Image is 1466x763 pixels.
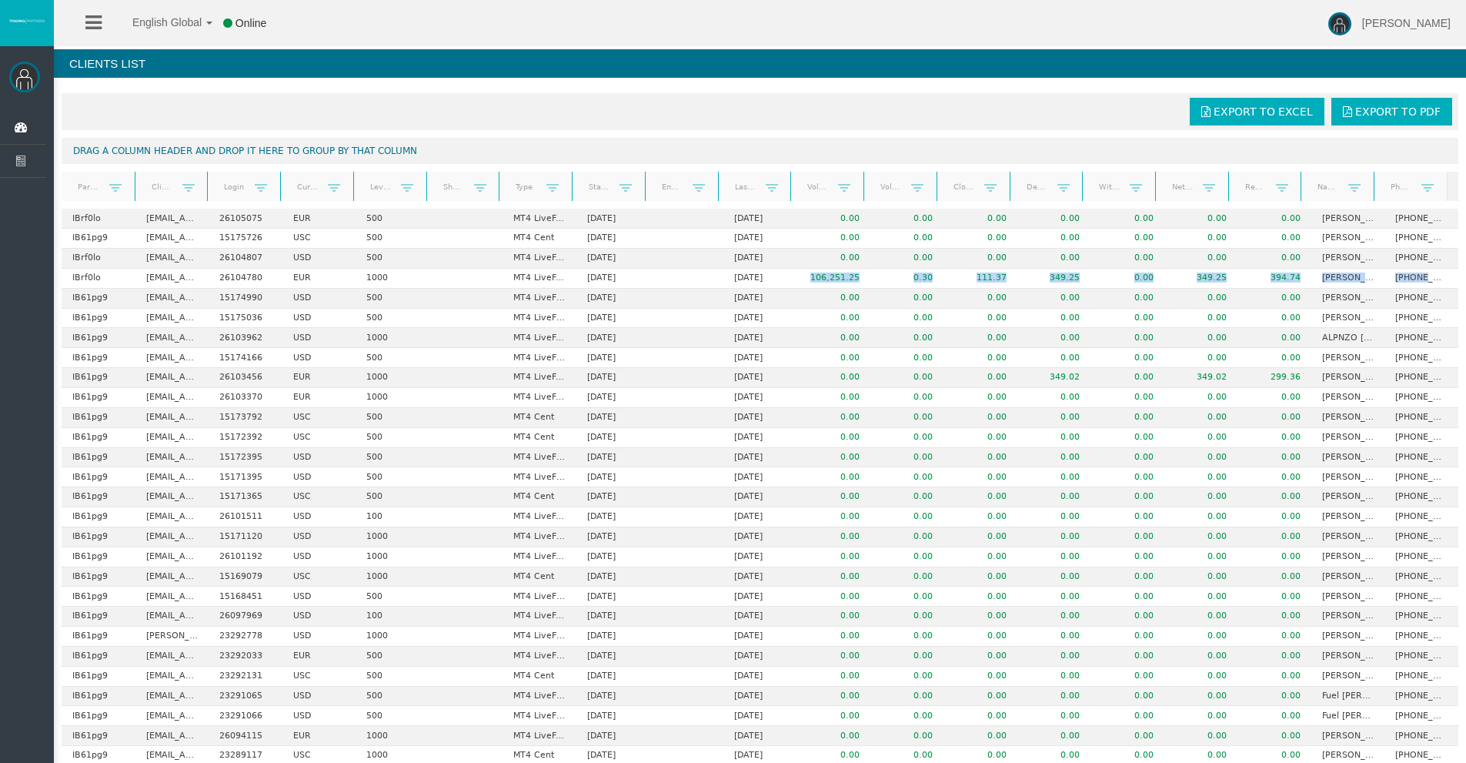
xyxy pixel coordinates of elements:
[135,209,209,229] td: [EMAIL_ADDRESS][DOMAIN_NAME]
[288,177,329,198] a: Currency
[1164,309,1238,329] td: 0.00
[1311,507,1385,527] td: [PERSON_NAME]
[209,269,282,289] td: 26104780
[209,309,282,329] td: 15175036
[503,229,576,249] td: MT4 Cent
[209,368,282,388] td: 26103456
[356,289,429,309] td: 500
[503,309,576,329] td: MT4 LiveFloatingSpreadAccount
[1237,209,1311,229] td: 0.00
[796,448,870,468] td: 0.00
[135,507,209,527] td: [EMAIL_ADDRESS][DOMAIN_NAME]
[870,348,944,368] td: 0.00
[68,177,109,198] a: Partner code
[725,177,766,198] a: Last trade date
[723,209,797,229] td: [DATE]
[282,249,356,269] td: USD
[356,249,429,269] td: 500
[1090,328,1164,348] td: 0.00
[1311,229,1385,249] td: [PERSON_NAME]
[356,368,429,388] td: 1000
[1237,368,1311,388] td: 299.36
[723,249,797,269] td: [DATE]
[1164,328,1238,348] td: 0.00
[1235,177,1276,198] a: Real equity
[1017,408,1091,428] td: 0.00
[1311,289,1385,309] td: [PERSON_NAME]
[135,328,209,348] td: [EMAIL_ADDRESS][DOMAIN_NAME]
[1017,507,1091,527] td: 0.00
[356,328,429,348] td: 1000
[1164,289,1238,309] td: 0.00
[796,249,870,269] td: 0.00
[576,507,650,527] td: [DATE]
[870,428,944,448] td: 0.00
[1311,487,1385,507] td: [PERSON_NAME] grande
[1237,348,1311,368] td: 0.00
[282,328,356,348] td: USD
[1090,269,1164,289] td: 0.00
[1090,487,1164,507] td: 0.00
[135,309,209,329] td: [EMAIL_ADDRESS][DOMAIN_NAME]
[723,408,797,428] td: [DATE]
[1164,249,1238,269] td: 0.00
[576,269,650,289] td: [DATE]
[1311,467,1385,487] td: [PERSON_NAME]
[135,448,209,468] td: [EMAIL_ADDRESS][DOMAIN_NAME]
[503,448,576,468] td: MT4 LiveFloatingSpreadAccount
[576,249,650,269] td: [DATE]
[62,428,135,448] td: IB61pg9
[1311,428,1385,448] td: [PERSON_NAME] [PERSON_NAME]
[1237,487,1311,507] td: 0.00
[943,309,1017,329] td: 0.00
[503,249,576,269] td: MT4 LiveFixedSpreadAccount
[209,487,282,507] td: 15171365
[1017,368,1091,388] td: 349.02
[1384,507,1458,527] td: [PHONE_NUMBER]
[62,328,135,348] td: IB61pg9
[1017,269,1091,289] td: 349.25
[1311,309,1385,329] td: [PERSON_NAME] [PERSON_NAME]
[1017,448,1091,468] td: 0.00
[62,507,135,527] td: IB61pg9
[1311,269,1385,289] td: [PERSON_NAME] [PERSON_NAME] [PERSON_NAME]
[112,16,202,28] span: English Global
[1237,507,1311,527] td: 0.00
[943,229,1017,249] td: 0.00
[1237,448,1311,468] td: 0.00
[282,448,356,468] td: USD
[579,176,620,198] a: Start Date
[356,507,429,527] td: 100
[1237,309,1311,329] td: 0.00
[943,348,1017,368] td: 0.00
[576,328,650,348] td: [DATE]
[1164,507,1238,527] td: 0.00
[943,408,1017,428] td: 0.00
[506,177,547,198] a: Type
[943,487,1017,507] td: 0.00
[723,428,797,448] td: [DATE]
[1090,249,1164,269] td: 0.00
[135,289,209,309] td: [EMAIL_ADDRESS][DOMAIN_NAME]
[796,428,870,448] td: 0.00
[1237,289,1311,309] td: 0.00
[282,507,356,527] td: USD
[796,328,870,348] td: 0.00
[723,448,797,468] td: [DATE]
[943,428,1017,448] td: 0.00
[215,177,255,198] a: Login
[576,209,650,229] td: [DATE]
[1090,309,1164,329] td: 0.00
[1164,487,1238,507] td: 0.00
[1355,105,1441,118] span: Export to PDF
[796,507,870,527] td: 0.00
[209,348,282,368] td: 15174166
[1190,98,1324,125] a: Export to Excel
[870,467,944,487] td: 0.00
[870,269,944,289] td: 0.30
[1237,428,1311,448] td: 0.00
[796,388,870,408] td: 0.00
[1384,408,1458,428] td: [PHONE_NUMBER]
[142,177,182,198] a: Client
[796,289,870,309] td: 0.00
